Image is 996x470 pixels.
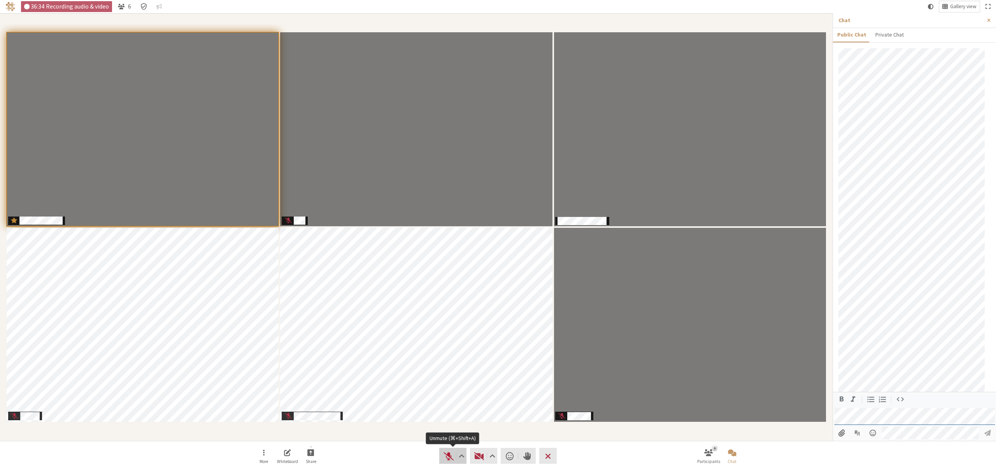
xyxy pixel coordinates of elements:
span: Chat [728,459,736,464]
span: More [260,459,268,464]
button: Open menu [866,426,880,440]
button: Start video (⌘+Shift+V) [470,448,497,464]
button: Conversation [153,1,165,12]
button: Audio settings [456,448,466,464]
button: Public Chat [833,28,871,42]
button: Close sidebar [982,13,996,28]
span: 36:34 [31,3,44,10]
svg: Bulleted list [866,395,875,404]
div: Audio & video [21,1,112,12]
span: Gallery view [950,4,977,10]
button: Private Chat [871,28,908,42]
button: Open shared whiteboard [277,446,298,467]
span: 6 [128,3,131,10]
span: Participants [697,459,720,464]
span: Share [306,459,316,464]
button: Open menu [253,446,275,467]
span: Whiteboard [277,459,298,464]
svg: Bold [837,395,846,404]
button: Send message [980,426,995,440]
button: Leave meeting [539,448,557,464]
svg: Code [896,395,905,404]
button: Open participant list [115,1,134,12]
button: Open participant list [698,446,719,467]
button: Start sharing [300,446,322,467]
svg: Italic [849,395,857,404]
p: Chat [838,16,982,24]
button: Send a reaction [501,448,518,464]
button: Fullscreen [982,1,993,12]
button: Hide formatting [850,426,864,440]
button: Close chat [721,446,743,467]
div: Meeting details Encryption enabled [137,1,151,12]
button: Using system theme [925,1,936,12]
img: Iotum [6,2,15,11]
button: Raise hand [518,448,536,464]
button: Unmute (⌘+Shift+A) [439,448,466,464]
button: Change layout [939,1,980,12]
button: Video setting [487,448,497,464]
div: 6 [712,445,717,451]
span: Recording audio & video [46,3,109,10]
svg: Numbered list [878,395,887,404]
